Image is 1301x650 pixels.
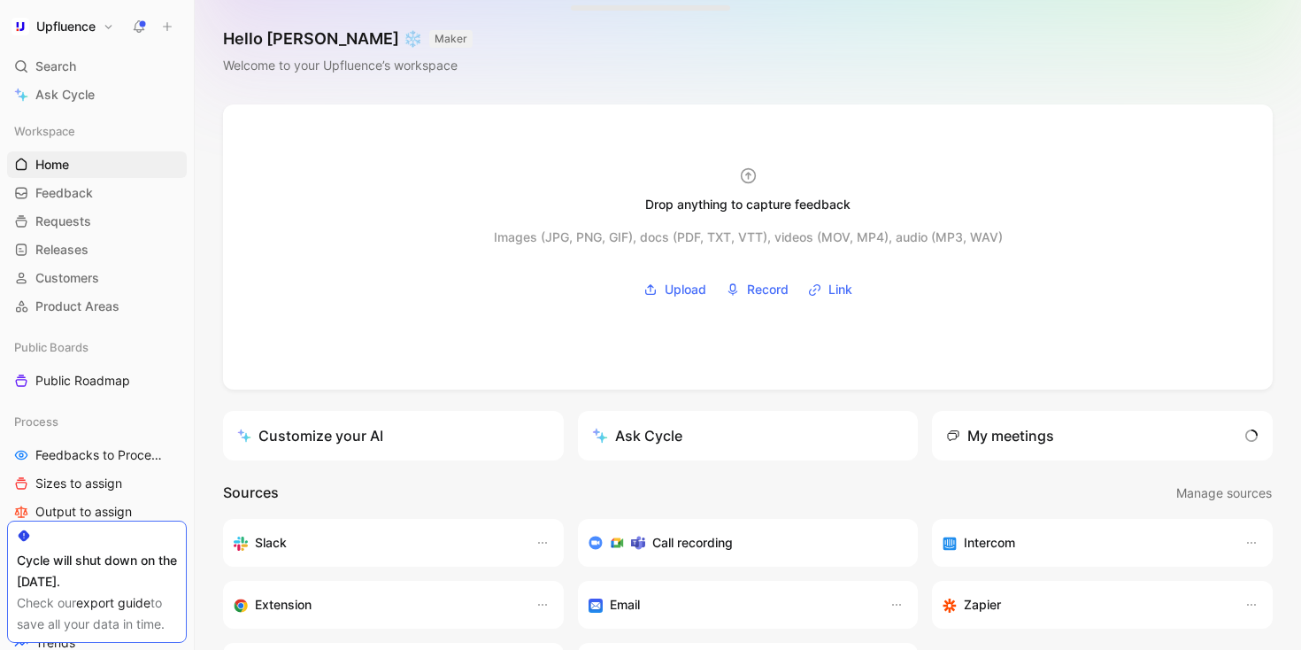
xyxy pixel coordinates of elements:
[7,334,187,394] div: Public BoardsPublic Roadmap
[7,236,187,263] a: Releases
[1175,482,1273,505] button: Manage sources
[592,425,682,446] div: Ask Cycle
[76,595,150,610] a: export guide
[1176,483,1272,504] span: Manage sources
[12,18,29,35] img: Upfluence
[7,118,187,144] div: Workspace
[237,425,383,446] div: Customize your AI
[14,122,75,140] span: Workspace
[589,532,894,553] div: Record & transcribe meetings from Zoom, Meet & Teams.
[255,594,312,615] h3: Extension
[255,532,287,553] h3: Slack
[7,265,187,291] a: Customers
[964,594,1001,615] h3: Zapier
[7,334,187,360] div: Public Boards
[943,594,1227,615] div: Capture feedback from thousands of sources with Zapier (survey results, recordings, sheets, etc).
[7,470,187,497] a: Sizes to assign
[35,298,119,315] span: Product Areas
[234,594,518,615] div: Capture feedback from anywhere on the web
[7,368,187,394] a: Public Roadmap
[14,413,58,430] span: Process
[223,411,564,460] a: Customize your AI
[7,151,187,178] a: Home
[943,532,1227,553] div: Sync your customers, send feedback and get updates in Intercom
[7,81,187,108] a: Ask Cycle
[35,475,122,492] span: Sizes to assign
[7,14,119,39] button: UpfluenceUpfluence
[747,279,789,300] span: Record
[35,184,93,202] span: Feedback
[223,482,279,505] h2: Sources
[35,241,89,259] span: Releases
[7,208,187,235] a: Requests
[35,84,95,105] span: Ask Cycle
[35,503,132,521] span: Output to assign
[610,594,640,615] h3: Email
[35,446,162,464] span: Feedbacks to Process
[946,425,1054,446] div: My meetings
[802,276,858,303] button: Link
[7,180,187,206] a: Feedback
[7,442,187,468] a: Feedbacks to Process
[665,279,706,300] span: Upload
[14,338,89,356] span: Public Boards
[35,372,130,390] span: Public Roadmap
[223,55,473,76] div: Welcome to your Upfluence’s workspace
[964,532,1015,553] h3: Intercom
[828,279,852,300] span: Link
[35,213,91,230] span: Requests
[578,411,919,460] button: Ask Cycle
[645,194,851,215] div: Drop anything to capture feedback
[7,408,187,435] div: Process
[35,156,69,174] span: Home
[35,269,99,287] span: Customers
[637,276,712,303] button: Upload
[494,227,1003,248] div: Images (JPG, PNG, GIF), docs (PDF, TXT, VTT), videos (MOV, MP4), audio (MP3, WAV)
[7,293,187,320] a: Product Areas
[223,28,473,50] h1: Hello [PERSON_NAME] ❄️
[429,30,473,48] button: MAKER
[17,592,177,635] div: Check our to save all your data in time.
[589,594,873,615] div: Forward emails to your feedback inbox
[17,550,177,592] div: Cycle will shut down on the [DATE].
[35,56,76,77] span: Search
[7,408,187,553] div: ProcessFeedbacks to ProcessSizes to assignOutput to assignBusiness Focus to assign
[7,499,187,525] a: Output to assign
[7,53,187,80] div: Search
[652,532,733,553] h3: Call recording
[720,276,795,303] button: Record
[36,19,96,35] h1: Upfluence
[234,532,518,553] div: Sync your customers, send feedback and get updates in Slack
